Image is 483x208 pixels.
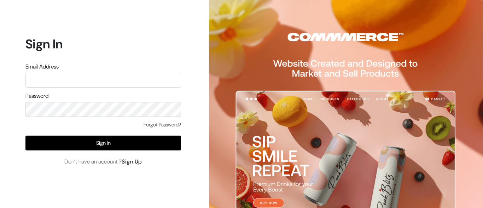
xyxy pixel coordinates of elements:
button: Sign In [25,136,181,150]
span: Don’t have an account ? [64,158,142,166]
h1: Sign In [25,36,181,52]
label: Email Address [25,63,59,71]
label: Password [25,92,48,100]
a: Forgot Password? [144,121,181,129]
a: Sign Up [122,158,142,165]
